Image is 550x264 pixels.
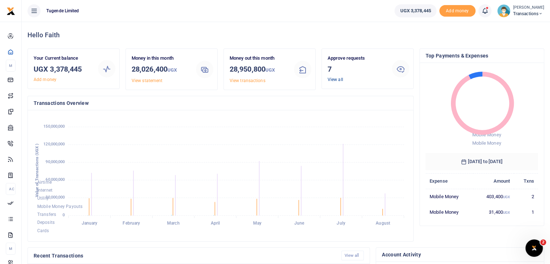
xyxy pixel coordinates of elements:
tspan: June [294,221,304,226]
a: View transactions [230,78,265,83]
tspan: April [211,221,220,226]
span: 2 [540,239,546,245]
li: Ac [6,183,16,195]
h4: Hello Faith [27,31,544,39]
p: Money in this month [132,55,190,62]
span: Add money [439,5,476,17]
tspan: March [167,221,180,226]
span: Airtime [37,180,52,185]
tspan: 30,000,000 [46,195,65,200]
th: Amount [473,173,514,189]
a: UGX 3,378,445 [395,4,436,17]
tspan: 120,000,000 [43,142,65,146]
td: Mobile Money [426,204,473,220]
a: Add money [34,77,56,82]
h3: 7 [328,64,386,74]
td: 1 [514,204,538,220]
li: Wallet ballance [392,4,439,17]
p: Your Current balance [34,55,92,62]
h6: [DATE] to [DATE] [426,153,538,170]
tspan: February [123,221,140,226]
tspan: May [253,221,261,226]
small: UGX [503,210,510,214]
tspan: 0 [63,213,65,217]
h3: 28,026,400 [132,64,190,76]
small: UGX [503,195,510,199]
a: logo-small logo-large logo-large [7,8,15,13]
a: View all [341,251,364,260]
span: Cards [37,228,49,233]
span: Transfers [37,212,56,217]
a: profile-user [PERSON_NAME] Transactions [497,4,544,17]
td: 403,400 [473,189,514,204]
span: Utility [37,196,49,201]
th: Txns [514,173,538,189]
h4: Account Activity [382,251,538,259]
small: UGX [265,67,275,73]
th: Expense [426,173,473,189]
h3: 28,950,800 [230,64,288,76]
small: [PERSON_NAME] [513,5,544,11]
small: UGX [167,67,177,73]
img: logo-small [7,7,15,16]
td: 2 [514,189,538,204]
span: Mobile Money [472,132,501,137]
p: Approve requests [328,55,386,62]
span: Tugende Limited [43,8,82,14]
tspan: January [82,221,98,226]
tspan: 90,000,000 [46,159,65,164]
td: 31,400 [473,204,514,220]
a: View statement [132,78,162,83]
a: View all [328,77,343,82]
img: profile-user [497,4,510,17]
span: Transactions [513,10,544,17]
h4: Transactions Overview [34,99,408,107]
span: Deposits [37,220,55,225]
tspan: July [337,221,345,226]
tspan: 150,000,000 [43,124,65,129]
h3: UGX 3,378,445 [34,64,92,74]
span: Mobile Money [472,140,501,146]
li: Toup your wallet [439,5,476,17]
li: M [6,243,16,255]
iframe: Intercom live chat [525,239,543,257]
span: Mobile Money Payouts [37,204,82,209]
td: Mobile Money [426,189,473,204]
text: Value of Transactions (UGX ) [35,144,39,197]
h4: Top Payments & Expenses [426,52,538,60]
tspan: August [376,221,390,226]
h4: Recent Transactions [34,252,336,260]
span: Internet [37,188,52,193]
li: M [6,60,16,72]
p: Money out this month [230,55,288,62]
a: Add money [439,8,476,13]
tspan: 60,000,000 [46,177,65,182]
span: UGX 3,378,445 [400,7,431,14]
